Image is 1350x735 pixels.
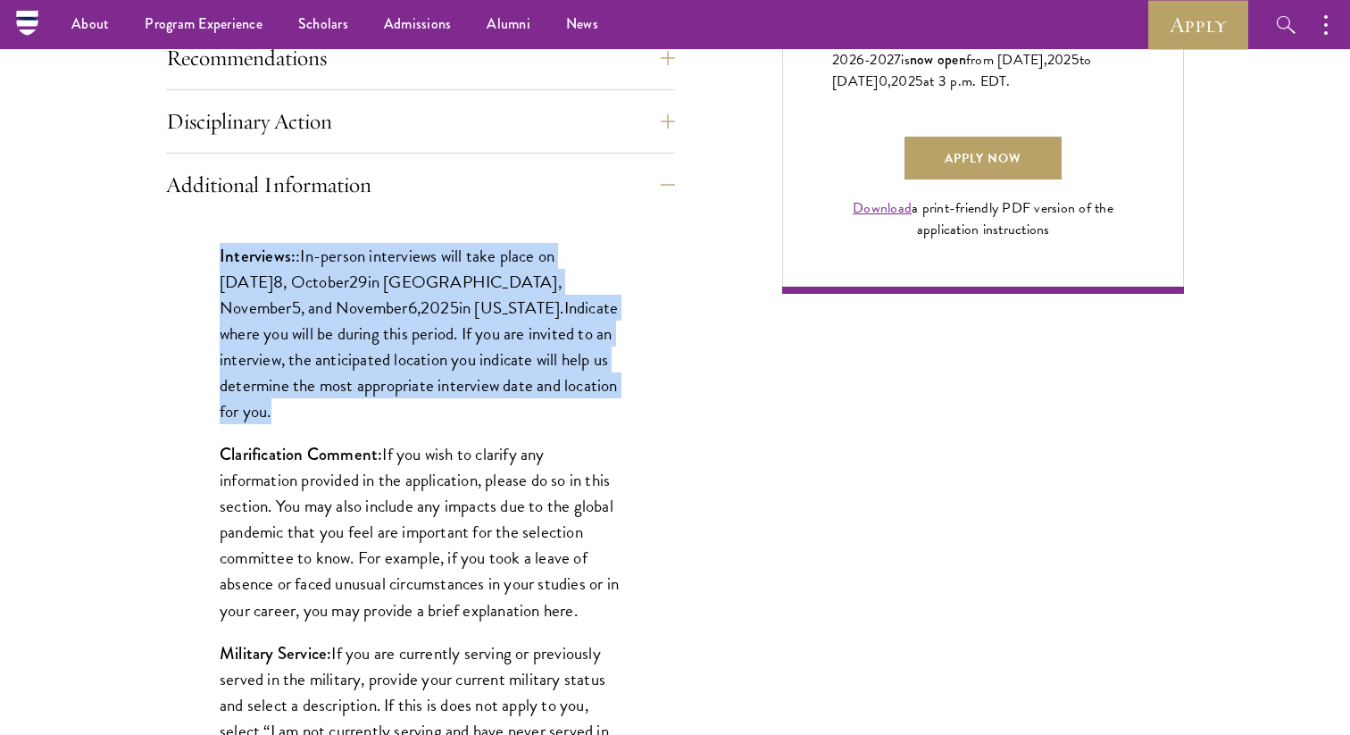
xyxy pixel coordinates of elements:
[923,71,1011,92] span: at 3 p.m. EDT.
[879,71,887,92] span: 0
[856,49,864,71] span: 6
[887,71,891,92] span: ,
[292,295,301,321] span: 5
[220,641,331,665] strong: Military Service:
[166,163,675,206] button: Additional Information
[273,269,283,295] span: 8
[349,269,367,295] span: 29
[301,295,408,321] span: , and November
[864,49,894,71] span: -202
[283,269,349,295] span: , October
[832,197,1134,240] div: a print-friendly PDF version of the application instructions
[915,71,923,92] span: 5
[220,441,621,622] p: If you wish to clarify any information provided in the application, please do so in this section....
[166,37,675,79] button: Recommendations
[220,442,382,466] strong: Clarification Comment:
[440,295,458,321] span: 25
[220,243,554,295] span: In-person interviews will take place on [DATE]
[408,295,417,321] span: 6
[220,269,562,321] span: in [GEOGRAPHIC_DATA], November
[459,295,564,321] span: in [US_STATE].
[832,28,1105,71] span: The U.S. and Global application for the class of 202
[166,100,675,143] button: Disciplinary Action
[417,295,421,321] span: ,
[853,197,912,219] a: Download
[1071,49,1079,71] span: 5
[901,49,910,71] span: is
[1047,49,1071,71] span: 202
[910,49,966,70] span: now open
[421,295,440,321] span: 20
[966,49,1047,71] span: from [DATE],
[904,137,1062,180] a: Apply Now
[891,71,915,92] span: 202
[220,244,296,268] strong: Interviews:
[220,243,621,424] p: : Indicate where you will be during this period. If you are invited to an interview, the anticipa...
[832,49,1091,92] span: to [DATE]
[894,49,901,71] span: 7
